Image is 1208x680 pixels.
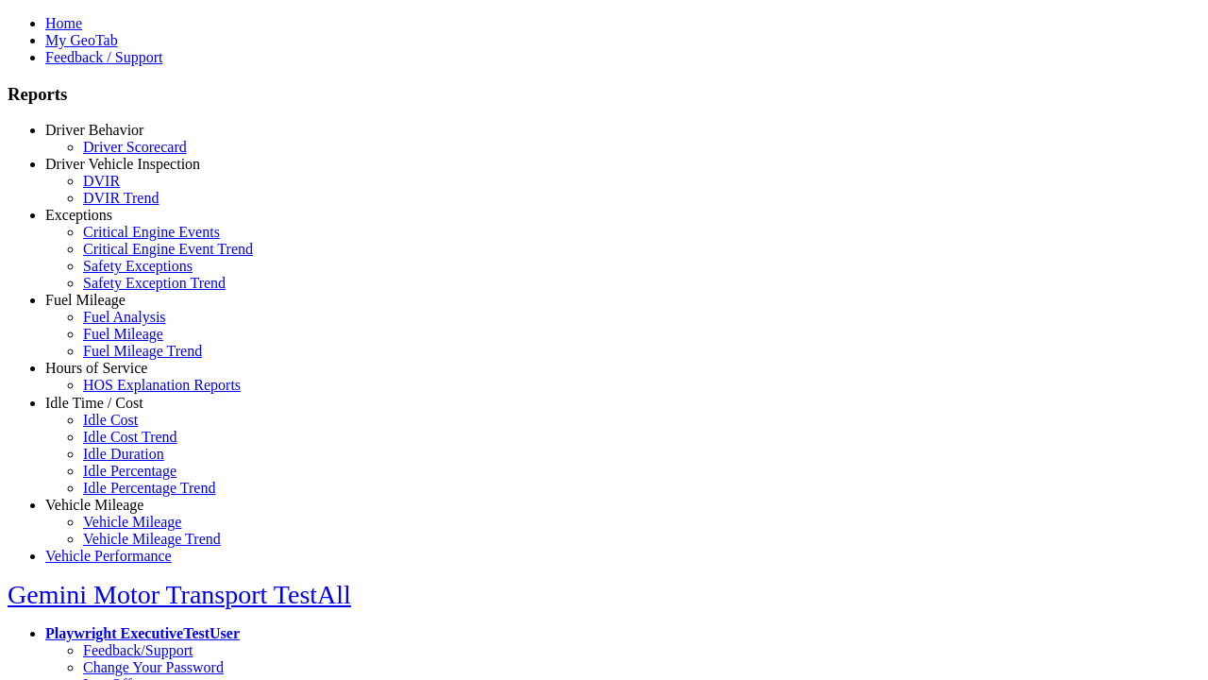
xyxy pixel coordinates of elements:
a: Fuel Analysis [83,309,166,325]
a: Critical Engine Events [83,224,220,240]
a: Idle Percentage [83,463,176,479]
a: Vehicle Performance [45,548,172,564]
a: Fuel Mileage Trend [83,343,202,359]
a: Feedback / Support [45,49,162,65]
a: Idle Time / Cost [45,395,143,411]
a: Critical Engine Event Trend [83,241,253,257]
a: Home [45,15,82,31]
h3: Reports [8,84,1200,105]
a: Fuel Mileage [83,326,163,342]
a: Driver Scorecard [83,139,187,155]
a: Fuel Mileage [45,292,126,308]
a: Driver Vehicle Inspection [45,156,200,172]
a: DVIR Trend [83,190,159,206]
a: Change Your Password [83,659,224,675]
a: Driver Behavior [45,122,143,138]
a: Idle Percentage Trend [83,480,215,496]
a: Idle Cost Trend [83,429,177,445]
a: DVIR [83,173,120,189]
a: HOS Explanation Reports [83,377,241,393]
a: Vehicle Mileage [45,497,143,513]
a: Safety Exceptions [83,258,193,274]
a: Vehicle Mileage Trend [83,531,221,547]
a: Feedback/Support [83,642,193,658]
a: Idle Cost [83,412,138,428]
a: Hours of Service [45,360,147,376]
a: Gemini Motor Transport TestAll [8,580,351,609]
a: Vehicle Mileage [83,514,181,530]
a: HOS Violation Audit Reports [83,394,261,410]
a: Idle Duration [83,446,164,462]
a: Playwright ExecutiveTestUser [45,625,240,641]
a: Safety Exception Trend [83,275,226,291]
a: Exceptions [45,207,112,223]
a: My GeoTab [45,32,118,48]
